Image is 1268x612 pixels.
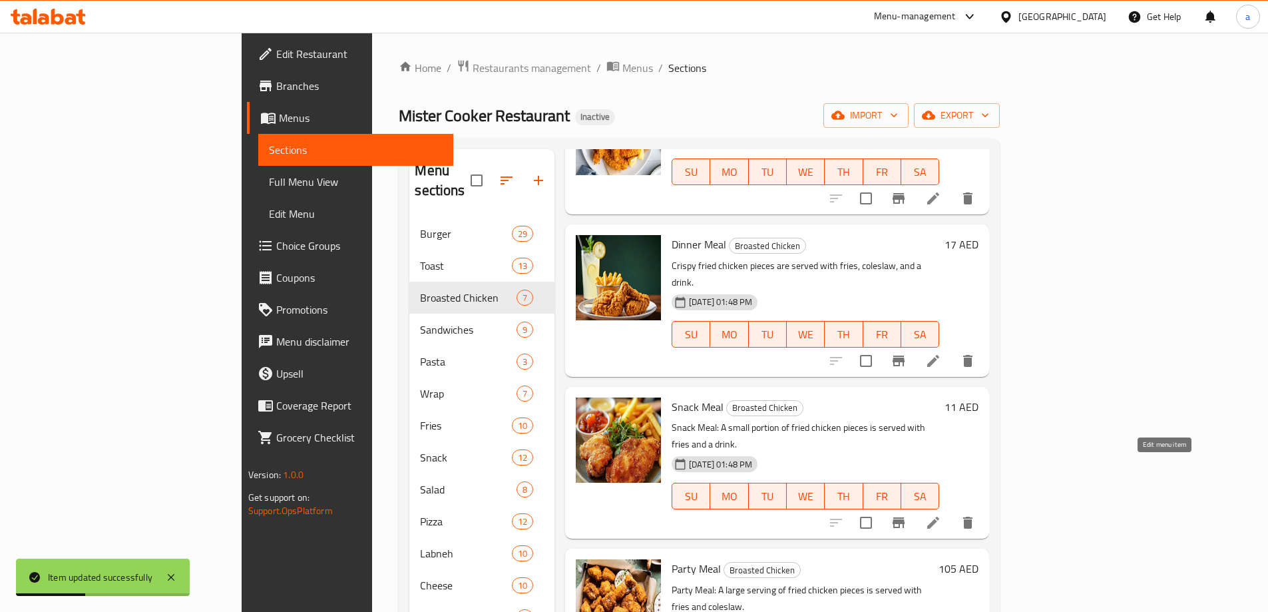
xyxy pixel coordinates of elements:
[276,366,443,382] span: Upsell
[787,483,825,509] button: WE
[517,481,533,497] div: items
[726,400,803,416] div: Broasted Chicken
[823,103,909,128] button: import
[276,430,443,446] span: Grocery Checklist
[606,59,653,77] a: Menus
[754,487,781,506] span: TU
[672,234,726,254] span: Dinner Meal
[834,107,898,124] span: import
[672,483,710,509] button: SU
[512,513,533,529] div: items
[754,162,781,182] span: TU
[247,422,453,454] a: Grocery Checklist
[420,354,517,370] span: Pasta
[420,258,511,274] span: Toast
[258,198,453,230] a: Edit Menu
[716,325,743,344] span: MO
[513,452,532,464] span: 12
[852,184,880,212] span: Select to update
[409,378,554,410] div: Wrap7
[409,314,554,346] div: Sandwiches9
[939,559,978,578] h6: 105 AED
[420,290,517,306] span: Broasted Chicken
[852,347,880,375] span: Select to update
[825,158,863,185] button: TH
[1245,9,1250,24] span: a
[883,182,915,214] button: Branch-specific-item
[716,162,743,182] span: MO
[258,166,453,198] a: Full Menu View
[491,164,523,196] span: Sort sections
[517,322,533,338] div: items
[907,162,934,182] span: SA
[869,162,896,182] span: FR
[409,537,554,569] div: Labneh10
[473,60,591,76] span: Restaurants management
[48,570,152,585] div: Item updated successfully
[945,235,978,254] h6: 17 AED
[952,507,984,539] button: delete
[678,162,705,182] span: SU
[409,473,554,505] div: Salad8
[830,162,857,182] span: TH
[420,386,517,402] span: Wrap
[792,487,819,506] span: WE
[672,559,721,579] span: Party Meal
[247,230,453,262] a: Choice Groups
[247,294,453,326] a: Promotions
[517,324,532,336] span: 9
[276,398,443,414] span: Coverage Report
[247,70,453,102] a: Branches
[279,110,443,126] span: Menus
[420,513,511,529] span: Pizza
[863,158,901,185] button: FR
[830,487,857,506] span: TH
[729,238,806,254] div: Broasted Chicken
[710,483,748,509] button: MO
[513,260,532,272] span: 13
[792,325,819,344] span: WE
[622,60,653,76] span: Menus
[596,60,601,76] li: /
[247,358,453,390] a: Upsell
[513,515,532,528] span: 12
[247,102,453,134] a: Menus
[576,398,661,483] img: Snack Meal
[517,386,533,402] div: items
[258,134,453,166] a: Sections
[512,418,533,434] div: items
[749,483,787,509] button: TU
[668,60,706,76] span: Sections
[248,466,281,483] span: Version:
[925,190,941,206] a: Edit menu item
[420,481,517,497] span: Salad
[672,321,710,348] button: SU
[945,398,978,416] h6: 11 AED
[825,483,863,509] button: TH
[420,577,511,593] span: Cheese
[749,321,787,348] button: TU
[678,487,705,506] span: SU
[787,321,825,348] button: WE
[248,489,310,506] span: Get support on:
[952,345,984,377] button: delete
[825,321,863,348] button: TH
[512,258,533,274] div: items
[863,321,901,348] button: FR
[925,107,989,124] span: export
[754,325,781,344] span: TU
[869,325,896,344] span: FR
[869,487,896,506] span: FR
[513,228,532,240] span: 29
[710,158,748,185] button: MO
[247,326,453,358] a: Menu disclaimer
[672,158,710,185] button: SU
[883,345,915,377] button: Branch-specific-item
[276,238,443,254] span: Choice Groups
[276,302,443,318] span: Promotions
[420,418,511,434] div: Fries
